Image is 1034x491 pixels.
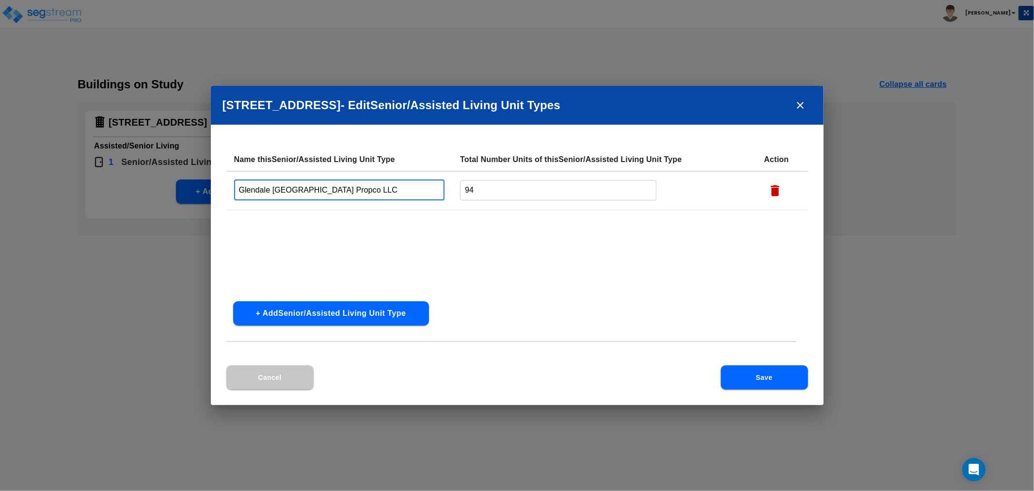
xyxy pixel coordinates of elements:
[211,86,824,125] h2: [STREET_ADDRESS] - Edit Senior/Assisted Living Unit Type s
[721,365,808,390] button: Save
[233,301,429,326] button: + AddSenior/Assisted Living Unit Type
[234,180,445,200] input: Enter Senior/Assisted Living Unit Type name
[452,148,756,171] th: Total Number Units of this Senior/Assisted Living Unit Type
[226,148,453,171] th: Name this Senior/Assisted Living Unit Type
[756,148,808,171] th: Action
[226,365,314,390] button: Cancel
[962,458,986,481] div: Open Intercom Messenger
[789,94,812,117] button: close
